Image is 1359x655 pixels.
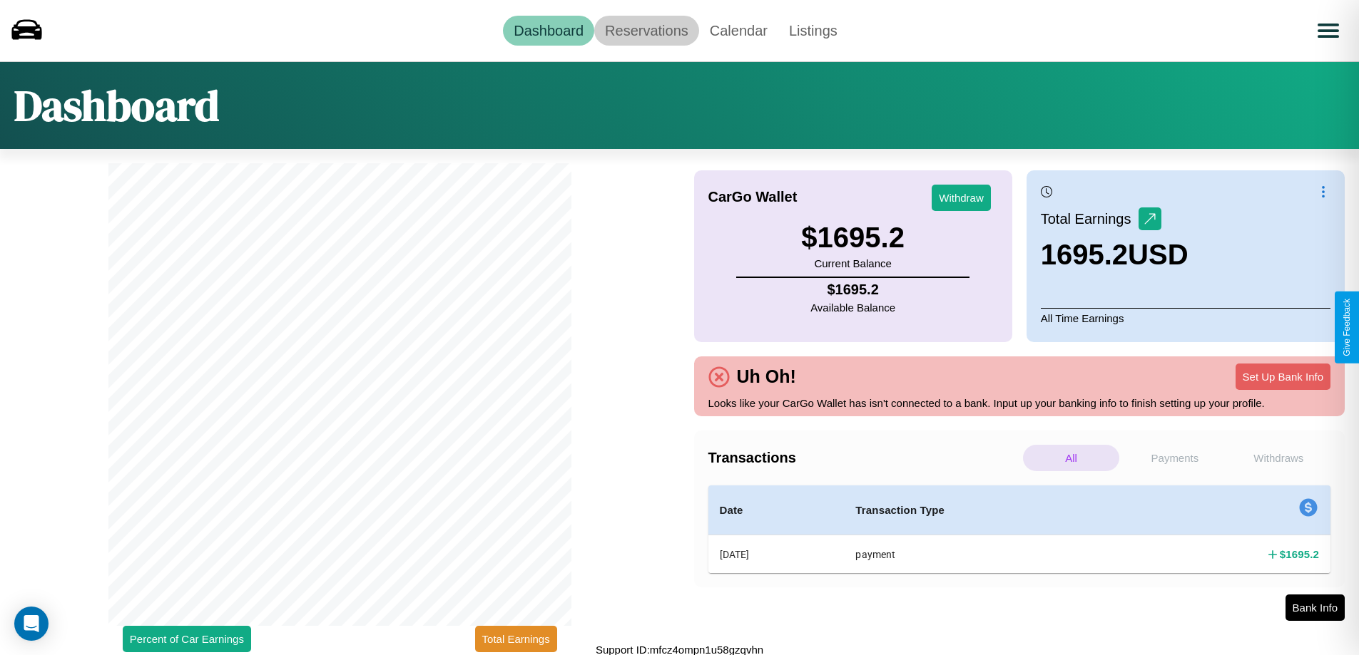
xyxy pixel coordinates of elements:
button: Bank Info [1286,594,1345,621]
h4: $ 1695.2 [810,282,895,298]
a: Calendar [699,16,778,46]
button: Set Up Bank Info [1236,363,1330,390]
p: Total Earnings [1041,206,1139,232]
p: All Time Earnings [1041,308,1330,328]
h4: Transaction Type [855,502,1121,519]
p: Available Balance [810,298,895,317]
th: [DATE] [708,535,845,574]
th: payment [844,535,1133,574]
h3: $ 1695.2 [801,222,905,254]
p: Withdraws [1231,445,1327,471]
a: Dashboard [503,16,594,46]
div: Open Intercom Messenger [14,607,49,641]
h4: Transactions [708,450,1019,466]
h4: CarGo Wallet [708,189,798,205]
a: Reservations [594,16,699,46]
button: Open menu [1308,11,1348,51]
h1: Dashboard [14,76,219,135]
button: Total Earnings [475,626,557,652]
div: Give Feedback [1342,299,1352,356]
h4: Date [720,502,833,519]
button: Withdraw [932,185,991,211]
p: Current Balance [801,254,905,273]
h4: $ 1695.2 [1280,547,1319,562]
a: Listings [778,16,848,46]
h4: Uh Oh! [730,366,803,387]
p: Payments [1126,445,1223,471]
p: All [1023,445,1119,471]
table: simple table [708,485,1331,573]
p: Looks like your CarGo Wallet has isn't connected to a bank. Input up your banking info to finish ... [708,393,1331,413]
button: Percent of Car Earnings [123,626,251,652]
h3: 1695.2 USD [1041,239,1189,271]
